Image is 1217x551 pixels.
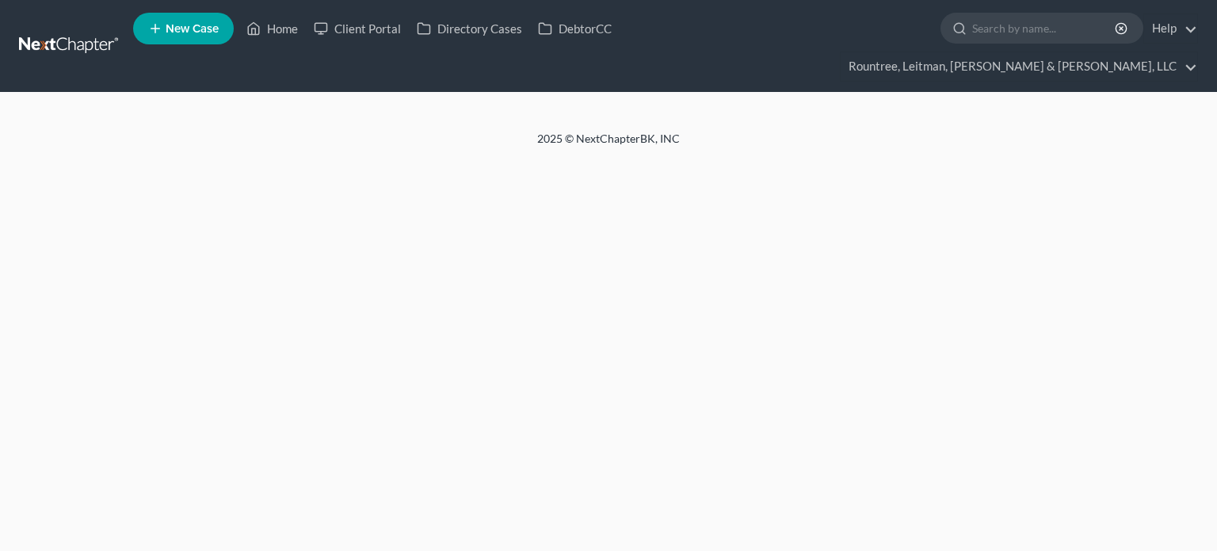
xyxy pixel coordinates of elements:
[530,14,620,43] a: DebtorCC
[166,23,219,35] span: New Case
[238,14,306,43] a: Home
[157,131,1060,159] div: 2025 © NextChapterBK, INC
[409,14,530,43] a: Directory Cases
[841,52,1197,81] a: Rountree, Leitman, [PERSON_NAME] & [PERSON_NAME], LLC
[972,13,1117,43] input: Search by name...
[1144,14,1197,43] a: Help
[306,14,409,43] a: Client Portal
